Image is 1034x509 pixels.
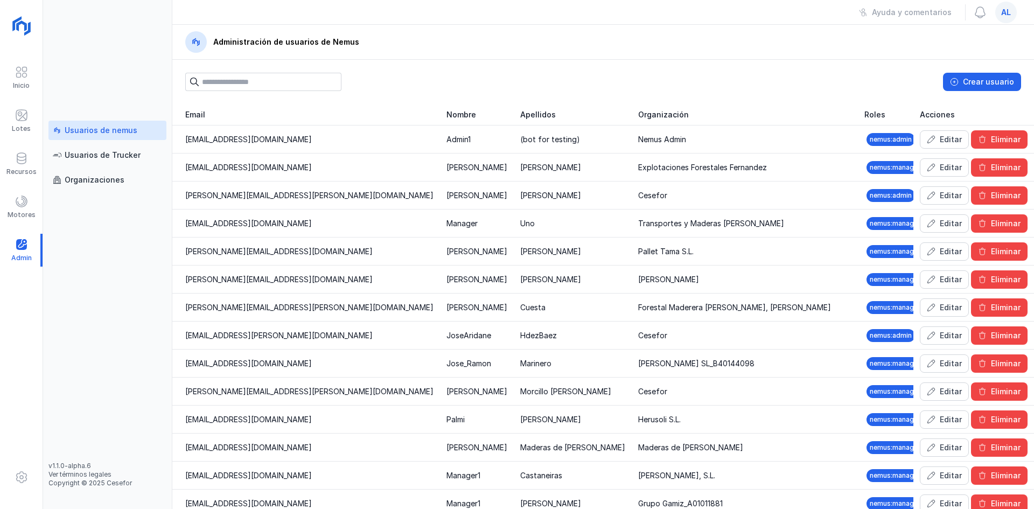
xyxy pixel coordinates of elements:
[940,442,962,453] span: Editar
[514,322,632,350] td: HdezBaez
[940,274,962,285] span: Editar
[867,161,924,174] span: nemus:manager
[172,266,440,294] td: [PERSON_NAME][EMAIL_ADDRESS][DOMAIN_NAME]
[440,378,514,406] td: [PERSON_NAME]
[943,73,1021,91] button: Crear usuario
[632,266,858,294] td: [PERSON_NAME]
[8,12,35,39] img: logoRight.svg
[971,270,1028,289] button: Eliminar
[867,413,924,426] span: nemus:manager
[440,434,514,462] td: [PERSON_NAME]
[440,322,514,350] td: JoseAridane
[440,266,514,294] td: [PERSON_NAME]
[514,210,632,238] td: Uno
[971,130,1028,149] button: Eliminar
[12,124,31,133] div: Lotes
[867,357,924,370] span: nemus:manager
[971,186,1028,205] button: Eliminar
[514,154,632,182] td: [PERSON_NAME]
[514,238,632,266] td: [PERSON_NAME]
[991,442,1021,453] span: Eliminar
[991,162,1021,173] span: Eliminar
[8,211,36,219] div: Motores
[632,406,858,434] td: Herusoli S.L.
[991,358,1021,369] span: Eliminar
[185,109,205,120] span: Email
[940,330,962,341] span: Editar
[172,294,440,322] td: [PERSON_NAME][EMAIL_ADDRESS][PERSON_NAME][DOMAIN_NAME]
[940,498,962,509] span: Editar
[940,218,962,229] span: Editar
[920,438,969,457] button: Editar
[971,214,1028,233] button: Eliminar
[65,125,137,136] div: Usuarios de nemus
[991,330,1021,341] span: Eliminar
[440,462,514,490] td: Manager1
[991,386,1021,397] span: Eliminar
[172,406,440,434] td: [EMAIL_ADDRESS][DOMAIN_NAME]
[920,326,969,345] button: Editar
[991,218,1021,229] span: Eliminar
[940,246,962,257] span: Editar
[971,410,1028,429] button: Eliminar
[514,406,632,434] td: [PERSON_NAME]
[867,133,915,146] span: nemus:admin
[867,441,924,454] span: nemus:manager
[971,158,1028,177] button: Eliminar
[852,3,959,22] button: Ayuda y comentarios
[65,175,124,185] div: Organizaciones
[971,438,1028,457] button: Eliminar
[632,182,858,210] td: Cesefor
[971,466,1028,485] button: Eliminar
[920,466,969,485] button: Editar
[48,479,166,487] div: Copyright © 2025 Cesefor
[514,266,632,294] td: [PERSON_NAME]
[632,378,858,406] td: Cesefor
[48,462,166,470] div: v1.1.0-alpha.6
[867,469,924,482] span: nemus:manager
[632,350,858,378] td: [PERSON_NAME] SL_B40144098
[867,385,924,398] span: nemus:manager
[514,294,632,322] td: Cuesta
[440,238,514,266] td: [PERSON_NAME]
[172,350,440,378] td: [EMAIL_ADDRESS][DOMAIN_NAME]
[940,190,962,201] span: Editar
[440,210,514,238] td: Manager
[940,386,962,397] span: Editar
[172,462,440,490] td: [EMAIL_ADDRESS][DOMAIN_NAME]
[632,434,858,462] td: Maderas de [PERSON_NAME]
[638,109,689,120] span: Organización
[920,410,969,429] button: Editar
[920,242,969,261] button: Editar
[514,125,632,154] td: (bot for testing)
[920,270,969,289] button: Editar
[971,382,1028,401] button: Eliminar
[514,378,632,406] td: Morcillo [PERSON_NAME]
[172,154,440,182] td: [EMAIL_ADDRESS][DOMAIN_NAME]
[872,7,952,18] span: Ayuda y comentarios
[514,182,632,210] td: [PERSON_NAME]
[440,350,514,378] td: Jose_Ramon
[920,109,955,120] span: Acciones
[971,298,1028,317] button: Eliminar
[971,242,1028,261] button: Eliminar
[440,154,514,182] td: [PERSON_NAME]
[940,162,962,173] span: Editar
[172,322,440,350] td: [EMAIL_ADDRESS][PERSON_NAME][DOMAIN_NAME]
[632,322,858,350] td: Cesefor
[632,462,858,490] td: [PERSON_NAME], S.L.
[991,246,1021,257] span: Eliminar
[971,354,1028,373] button: Eliminar
[940,302,962,313] span: Editar
[172,125,440,154] td: [EMAIL_ADDRESS][DOMAIN_NAME]
[632,210,858,238] td: Transportes y Maderas [PERSON_NAME]
[48,145,166,165] a: Usuarios de Trucker
[632,238,858,266] td: Pallet Tama S.L.
[520,109,556,120] span: Apellidos
[867,245,924,258] span: nemus:manager
[920,382,969,401] button: Editar
[867,217,924,230] span: nemus:manager
[940,414,962,425] span: Editar
[65,150,141,161] div: Usuarios de Trucker
[920,130,969,149] button: Editar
